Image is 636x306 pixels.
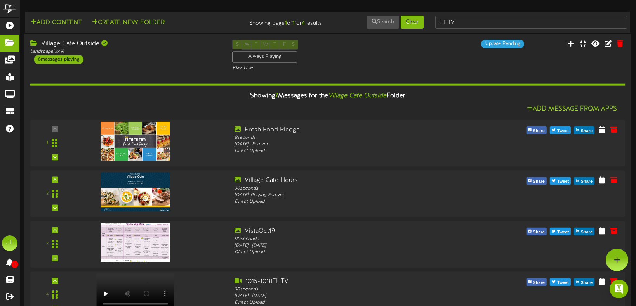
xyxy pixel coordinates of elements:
button: Search [367,16,399,29]
div: Direct Upload [235,199,471,205]
span: Share [531,127,546,135]
div: 6 messages playing [34,55,83,64]
img: f237ef86-d4f6-4cd9-a6e0-f924076769d6lvvlcd_mkt_horizontal.jpg [101,172,170,211]
div: Always Playing [233,51,298,62]
span: Tweet [556,228,570,237]
button: Tweet [550,126,571,134]
div: [DATE] - Forever [235,141,471,148]
span: Tweet [556,278,570,287]
button: Share [526,228,547,235]
button: Share [526,126,547,134]
span: 7 [275,92,278,99]
div: Showing page of for results [226,15,328,28]
div: VistaOct19 [235,227,471,236]
span: Share [579,228,594,237]
div: 90 seconds [235,236,471,242]
div: Open Intercom Messenger [610,280,628,298]
div: Village Cafe Hours [235,176,471,185]
button: Create New Folder [90,18,167,28]
button: Share [526,278,547,286]
div: [DATE] - Playing Forever [235,192,471,198]
button: Share [526,177,547,185]
div: Play One [233,65,423,71]
div: 1015-1018FHTV [235,277,471,286]
button: Share [574,177,594,185]
div: Showing Messages for the Folder [24,88,631,104]
button: Share [574,278,594,286]
button: Add Message From Apps [525,104,620,114]
span: Share [579,278,594,287]
div: Fresh Food Pledge [235,126,471,135]
strong: 4 [302,20,305,27]
span: Share [531,278,546,287]
div: 8 seconds [235,135,471,141]
button: Share [574,126,594,134]
span: Tweet [556,127,570,135]
div: Direct Upload [235,249,471,256]
strong: 1 [285,20,287,27]
div: 30 seconds [235,286,471,293]
div: JL [2,235,17,251]
div: Village Cafe Outside [30,40,221,48]
span: Share [579,127,594,135]
span: Share [531,228,546,237]
button: Clear [401,16,424,29]
input: -- Search Folders by Name -- [435,16,627,29]
div: [DATE] - [DATE] [235,293,471,299]
span: Tweet [556,178,570,186]
div: Direct Upload [235,148,471,154]
i: Village Cafe Outside [328,92,386,99]
img: ad0da283-074d-4249-b516-6508e94cab34.jpg [101,223,170,262]
button: Tweet [550,177,571,185]
strong: 1 [292,20,295,27]
div: 30 seconds [235,185,471,192]
img: f1def306-f21b-4eb9-ac89-21efa235f897lvvlcd_mkt_horizontal_page_14.jpg [101,122,170,161]
span: 0 [11,261,18,268]
span: Share [531,178,546,186]
button: Tweet [550,278,571,286]
span: Share [579,178,594,186]
div: Landscape ( 16:9 ) [30,48,221,55]
button: Add Content [28,18,84,28]
button: Share [574,228,594,235]
div: Update Pending [481,40,524,48]
div: [DATE] - [DATE] [235,242,471,249]
button: Tweet [550,228,571,235]
div: Direct Upload [235,299,471,306]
